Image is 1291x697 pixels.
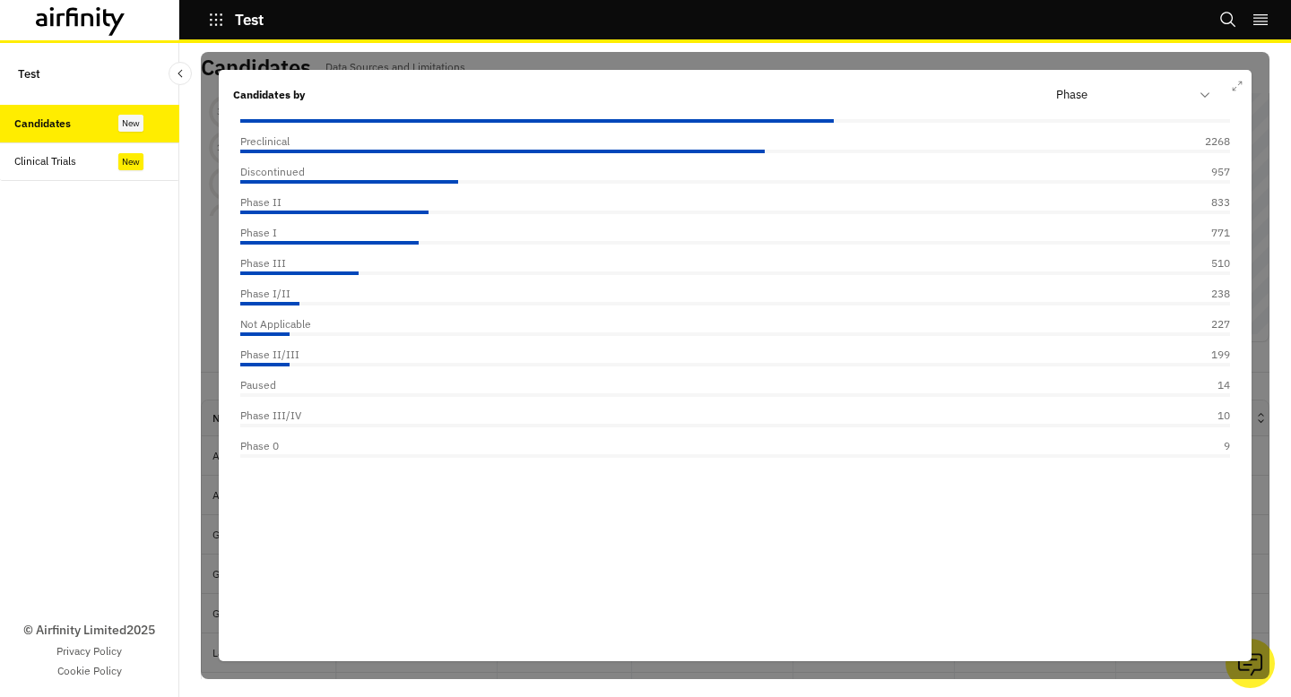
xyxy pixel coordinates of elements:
p: Phase III/IV [240,408,301,424]
p: 227 [1185,316,1230,332]
p: Candidates by [233,87,305,103]
p: 199 [1185,347,1230,363]
p: Paused [240,377,276,393]
div: Clinical Trials [14,153,76,169]
div: New [118,115,143,132]
p: 9 [1185,438,1230,454]
button: Search [1219,4,1237,35]
p: 510 [1185,255,1230,271]
div: New [118,153,143,170]
p: Test [18,57,40,90]
p: 2268 [1185,133,1230,150]
p: Phase I/II [240,286,290,302]
p: Phase 0 [240,438,279,454]
p: © Airfinity Limited 2025 [23,621,155,640]
button: Test [208,4,264,35]
p: Not Applicable [240,316,311,332]
p: 14 [1185,377,1230,393]
h2: Candidates [201,55,311,81]
a: Privacy Policy [56,643,122,659]
div: Candidates [14,116,71,132]
p: 771 [1185,225,1230,241]
p: 833 [1185,194,1230,211]
p: 238 [1185,286,1230,302]
p: Phase II [240,194,282,211]
p: Discontinued [240,164,305,180]
a: Cookie Policy [57,663,122,679]
p: Phase II/III [240,347,299,363]
p: 957 [1185,164,1230,180]
p: Test [235,12,264,28]
p: Preclinical [240,133,290,150]
p: Phase I [240,225,277,241]
p: 10 [1185,408,1230,424]
p: Phase III [240,255,286,271]
button: Close Sidebar [169,62,192,85]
